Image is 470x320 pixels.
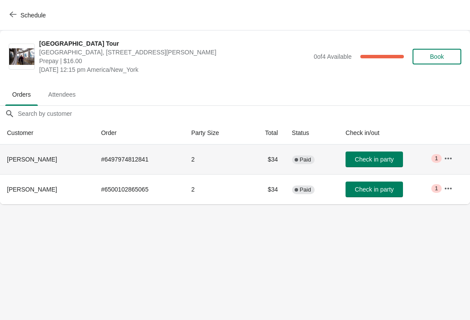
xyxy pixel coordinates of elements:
button: Book [413,49,461,64]
td: 2 [184,145,245,174]
span: Prepay | $16.00 [39,57,309,65]
span: [PERSON_NAME] [7,156,57,163]
span: Check in party [355,156,393,163]
span: Paid [300,186,311,193]
span: Check in party [355,186,393,193]
span: 1 [435,185,438,192]
span: Book [430,53,444,60]
td: $34 [245,145,285,174]
th: Party Size [184,121,245,145]
th: Check in/out [339,121,437,145]
td: 2 [184,174,245,204]
td: $34 [245,174,285,204]
span: [GEOGRAPHIC_DATA] Tour [39,39,309,48]
span: Schedule [20,12,46,19]
span: [DATE] 12:15 pm America/New_York [39,65,309,74]
span: Paid [300,156,311,163]
td: # 6497974812841 [94,145,184,174]
th: Status [285,121,339,145]
span: [GEOGRAPHIC_DATA], [STREET_ADDRESS][PERSON_NAME] [39,48,309,57]
span: 0 of 4 Available [314,53,352,60]
input: Search by customer [17,106,470,121]
td: # 6500102865065 [94,174,184,204]
th: Order [94,121,184,145]
img: City Hall Tower Tour [9,48,34,65]
span: 1 [435,155,438,162]
button: Schedule [4,7,53,23]
button: Check in party [346,182,403,197]
button: Check in party [346,152,403,167]
span: Orders [5,87,38,102]
span: [PERSON_NAME] [7,186,57,193]
th: Total [245,121,285,145]
span: Attendees [41,87,83,102]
